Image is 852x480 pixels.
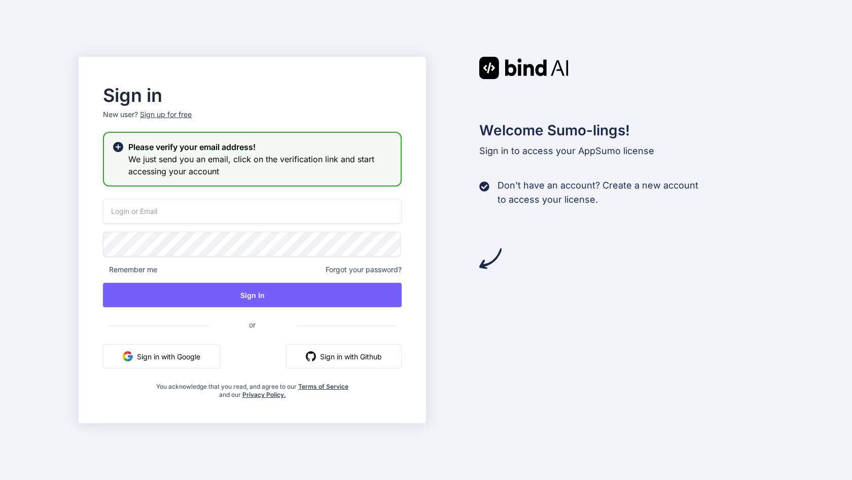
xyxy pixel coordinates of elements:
[103,283,402,307] button: Sign In
[123,351,133,361] img: google
[103,199,402,224] input: Login or Email
[153,377,352,399] div: You acknowledge that you read, and agree to our and our
[498,178,698,207] p: Don't have an account? Create a new account to access your license.
[103,109,402,132] p: New user?
[103,87,402,103] h2: Sign in
[103,265,157,275] span: Remember me
[103,344,220,368] button: Sign in with Google
[286,344,402,368] button: Sign in with Github
[479,247,502,270] img: arrow
[479,144,773,158] p: Sign in to access your AppSumo license
[128,141,393,153] h2: Please verify your email address!
[306,351,316,361] img: github
[208,312,296,337] span: or
[140,109,192,120] div: Sign up for free
[479,120,773,141] h2: Welcome Sumo-lings!
[298,383,348,390] a: Terms of Service
[128,153,393,177] h3: We just send you an email, click on the verification link and start accessing your account
[326,265,402,275] span: Forgot your password?
[479,57,569,79] img: Bind AI logo
[242,391,286,398] a: Privacy Policy.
